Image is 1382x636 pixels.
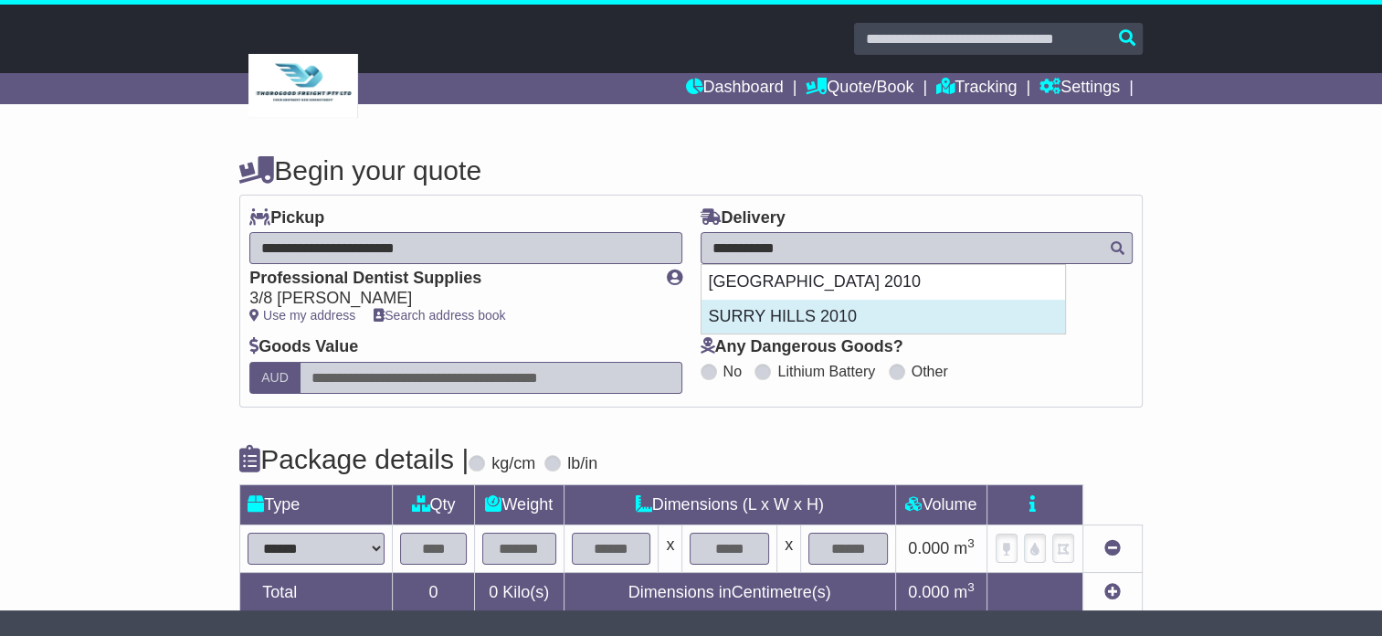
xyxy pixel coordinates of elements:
[240,484,393,525] td: Type
[474,484,564,525] td: Weight
[701,337,903,357] label: Any Dangerous Goods?
[393,572,475,612] td: 0
[249,289,648,309] div: 3/8 [PERSON_NAME]
[701,208,786,228] label: Delivery
[564,484,895,525] td: Dimensions (L x W x H)
[491,454,535,474] label: kg/cm
[967,580,975,594] sup: 3
[702,300,1065,334] div: SURRY HILLS 2010
[912,363,948,380] label: Other
[895,484,986,525] td: Volume
[249,308,355,323] a: Use my address
[567,454,597,474] label: lb/in
[239,444,469,474] h4: Package details |
[701,232,1133,264] typeahead: Please provide city
[702,265,1065,300] div: [GEOGRAPHIC_DATA] 2010
[249,208,324,228] label: Pickup
[659,525,682,572] td: x
[249,337,358,357] label: Goods Value
[777,525,801,572] td: x
[954,539,975,557] span: m
[685,73,783,104] a: Dashboard
[489,583,498,601] span: 0
[806,73,913,104] a: Quote/Book
[777,363,875,380] label: Lithium Battery
[967,536,975,550] sup: 3
[723,363,742,380] label: No
[249,362,301,394] label: AUD
[239,155,1143,185] h4: Begin your quote
[393,484,475,525] td: Qty
[249,269,648,289] div: Professional Dentist Supplies
[474,572,564,612] td: Kilo(s)
[564,572,895,612] td: Dimensions in Centimetre(s)
[954,583,975,601] span: m
[1104,539,1121,557] a: Remove this item
[936,73,1017,104] a: Tracking
[908,539,949,557] span: 0.000
[374,308,505,323] a: Search address book
[1039,73,1120,104] a: Settings
[1104,583,1121,601] a: Add new item
[908,583,949,601] span: 0.000
[240,572,393,612] td: Total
